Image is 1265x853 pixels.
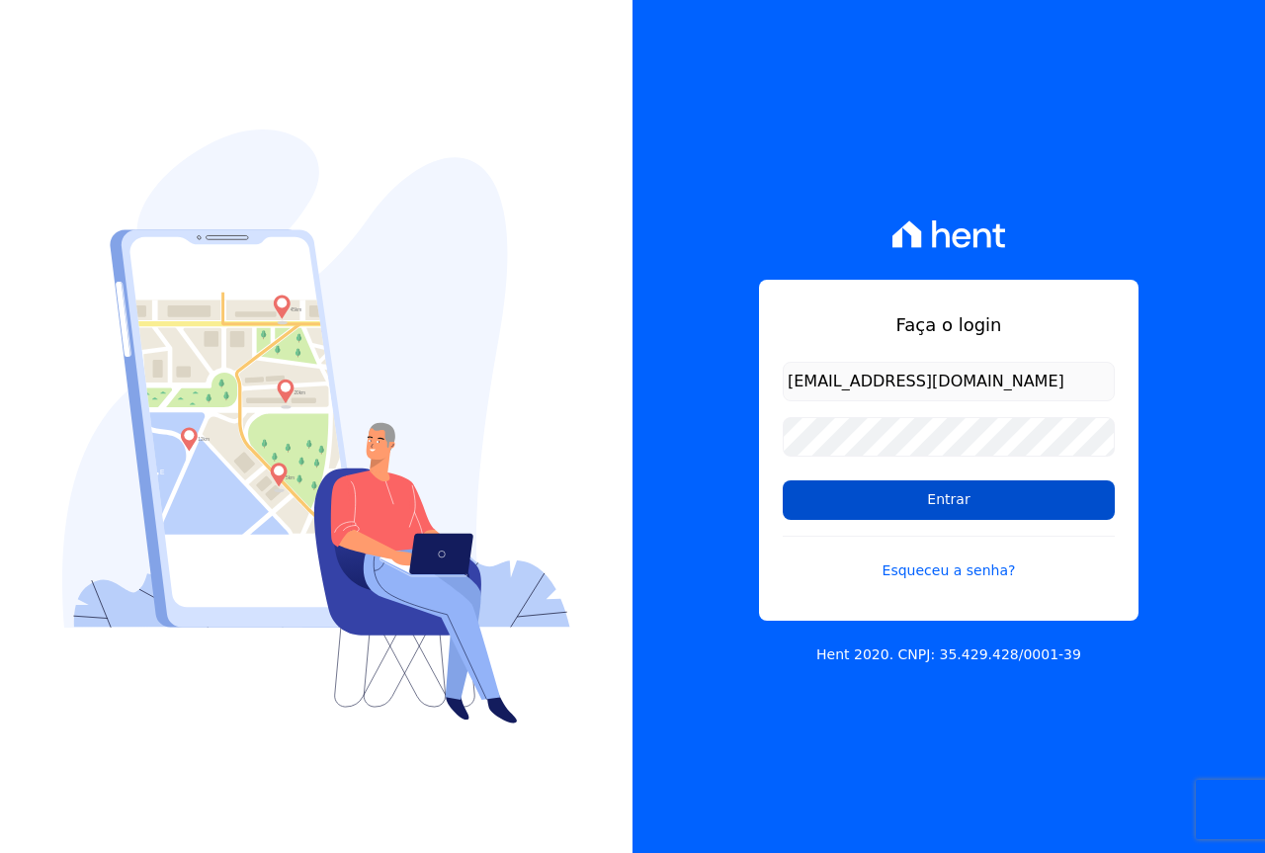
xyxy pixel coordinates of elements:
[783,311,1115,338] h1: Faça o login
[62,129,570,724] img: Login
[816,644,1081,665] p: Hent 2020. CNPJ: 35.429.428/0001-39
[783,536,1115,581] a: Esqueceu a senha?
[783,480,1115,520] input: Entrar
[783,362,1115,401] input: Email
